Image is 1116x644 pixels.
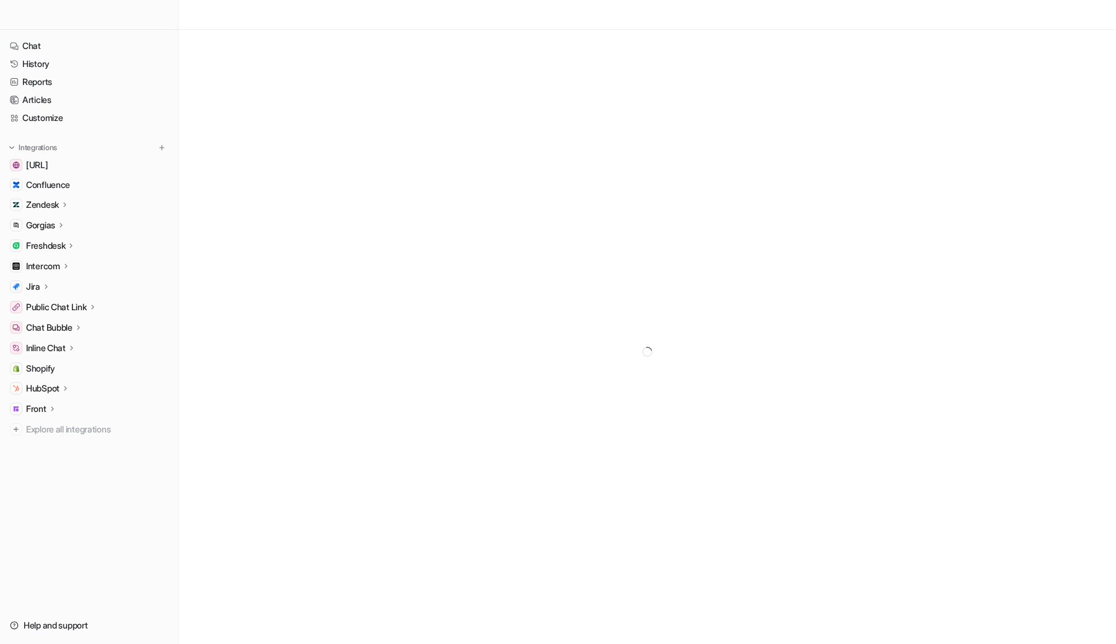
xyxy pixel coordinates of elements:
a: ShopifyShopify [5,360,173,377]
img: Zendesk [12,201,20,208]
p: Integrations [19,143,57,153]
img: Public Chat Link [12,303,20,311]
span: Explore all integrations [26,419,168,439]
a: Chat [5,37,173,55]
a: ConfluenceConfluence [5,176,173,194]
p: Chat Bubble [26,321,73,334]
span: [URL] [26,159,48,171]
a: Articles [5,91,173,109]
a: Reports [5,73,173,91]
img: HubSpot [12,385,20,392]
img: expand menu [7,143,16,152]
img: explore all integrations [10,423,22,436]
img: Freshdesk [12,242,20,249]
img: Confluence [12,181,20,189]
p: Zendesk [26,199,59,211]
p: Inline Chat [26,342,66,354]
img: Intercom [12,262,20,270]
img: Shopify [12,365,20,372]
p: Public Chat Link [26,301,87,313]
a: docs.eesel.ai[URL] [5,156,173,174]
img: Gorgias [12,221,20,229]
p: Front [26,403,46,415]
img: Chat Bubble [12,324,20,331]
p: Intercom [26,260,60,272]
img: docs.eesel.ai [12,161,20,169]
a: Explore all integrations [5,421,173,438]
img: menu_add.svg [157,143,166,152]
a: Customize [5,109,173,127]
a: Help and support [5,617,173,634]
button: Integrations [5,141,61,154]
p: HubSpot [26,382,60,395]
span: Shopify [26,362,55,375]
img: Inline Chat [12,344,20,352]
img: Front [12,405,20,413]
a: History [5,55,173,73]
p: Gorgias [26,219,55,231]
span: Confluence [26,179,70,191]
p: Freshdesk [26,239,65,252]
img: Jira [12,283,20,290]
p: Jira [26,280,40,293]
